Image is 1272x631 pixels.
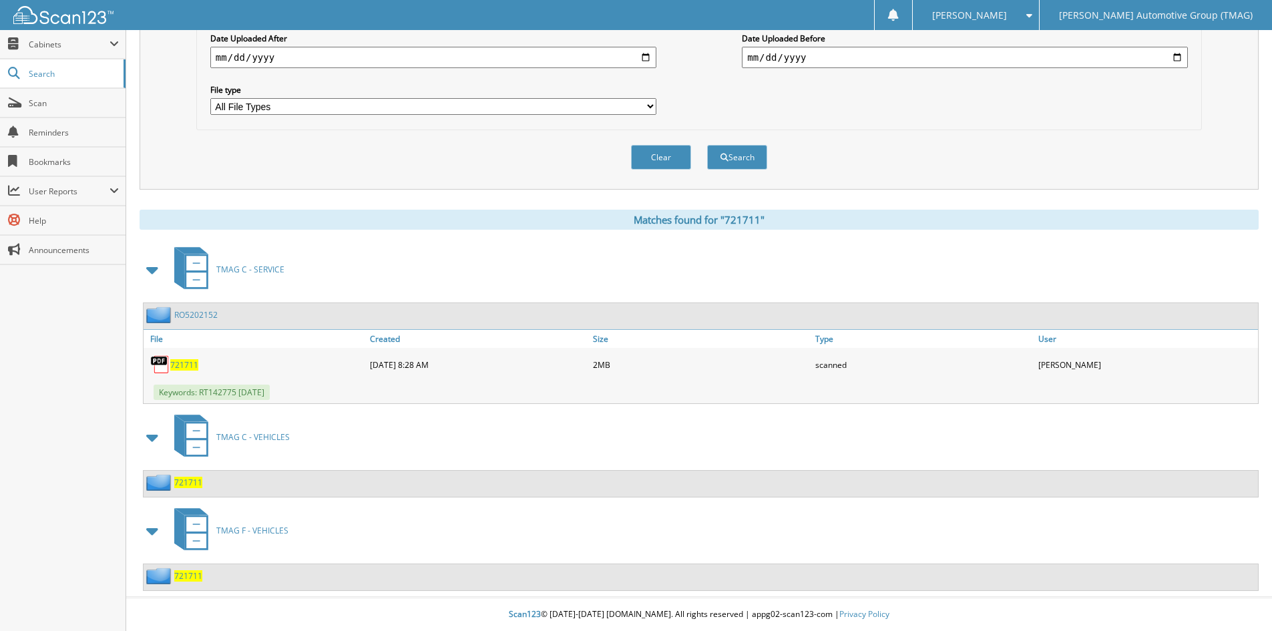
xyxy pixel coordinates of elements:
button: Clear [631,145,691,170]
a: Type [812,330,1035,348]
a: 721711 [174,477,202,488]
a: TMAG C - VEHICLES [166,411,290,463]
span: TMAG F - VEHICLES [216,525,288,536]
iframe: Chat Widget [1205,567,1272,631]
label: File type [210,84,656,95]
span: User Reports [29,186,110,197]
a: TMAG F - VEHICLES [166,504,288,557]
label: Date Uploaded Before [742,33,1188,44]
a: 721711 [170,359,198,371]
a: Size [590,330,813,348]
label: Date Uploaded After [210,33,656,44]
span: Announcements [29,244,119,256]
span: [PERSON_NAME] [932,11,1007,19]
img: folder2.png [146,474,174,491]
div: 2MB [590,351,813,378]
a: Privacy Policy [839,608,889,620]
span: Help [29,215,119,226]
span: TMAG C - SERVICE [216,264,284,275]
a: User [1035,330,1258,348]
img: PDF.png [150,355,170,375]
span: Search [29,68,117,79]
span: Reminders [29,127,119,138]
div: [PERSON_NAME] [1035,351,1258,378]
div: scanned [812,351,1035,378]
a: Created [367,330,590,348]
span: Bookmarks [29,156,119,168]
div: Matches found for "721711" [140,210,1259,230]
span: Scan123 [509,608,541,620]
a: 721711 [174,570,202,582]
button: Search [707,145,767,170]
div: © [DATE]-[DATE] [DOMAIN_NAME]. All rights reserved | appg02-scan123-com | [126,598,1272,631]
a: File [144,330,367,348]
a: RO5202152 [174,309,218,321]
div: [DATE] 8:28 AM [367,351,590,378]
input: end [742,47,1188,68]
img: folder2.png [146,306,174,323]
img: folder2.png [146,568,174,584]
a: TMAG C - SERVICE [166,243,284,296]
span: Keywords: RT142775 [DATE] [154,385,270,400]
span: Scan [29,97,119,109]
span: [PERSON_NAME] Automotive Group (TMAG) [1059,11,1253,19]
span: TMAG C - VEHICLES [216,431,290,443]
input: start [210,47,656,68]
img: scan123-logo-white.svg [13,6,114,24]
span: Cabinets [29,39,110,50]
